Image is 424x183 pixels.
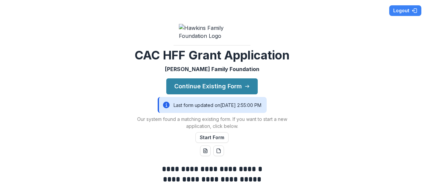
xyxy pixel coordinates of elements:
[158,97,267,113] div: Last form updated on [DATE] 2:55:00 PM
[165,65,259,73] p: [PERSON_NAME] Family Foundation
[213,145,224,156] button: pdf-download
[200,145,211,156] button: word-download
[389,5,421,16] button: Logout
[179,24,245,40] img: Hawkins Family Foundation Logo
[134,48,290,62] h2: CAC HFF Grant Application
[166,78,258,94] button: Continue Existing Form
[195,132,229,143] button: Start Form
[129,116,295,130] p: Our system found a matching existing form. If you want to start a new application, click below.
